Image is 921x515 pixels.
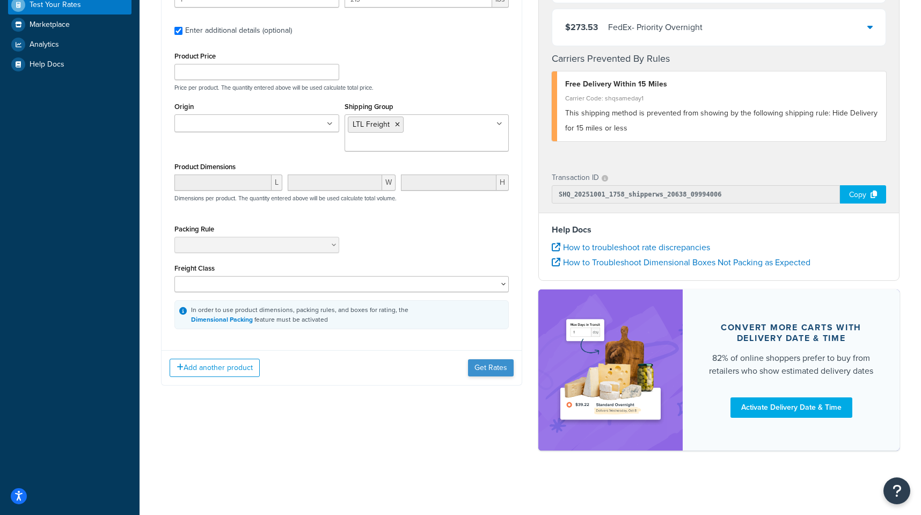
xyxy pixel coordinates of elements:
[552,256,810,269] a: How to Troubleshoot Dimensional Boxes Not Packing as Expected
[552,52,886,66] h4: Carriers Prevented By Rules
[552,170,599,185] p: Transaction ID
[174,27,182,35] input: Enter additional details (optional)
[496,175,509,191] span: H
[708,352,874,378] div: 82% of online shoppers prefer to buy from retailers who show estimated delivery dates
[30,1,81,10] span: Test Your Rates
[382,175,396,191] span: W
[345,103,393,111] label: Shipping Group
[565,107,878,134] span: This shipping method is prevented from showing by the following shipping rule: Hide Delivery for ...
[174,225,214,233] label: Packing Rule
[272,175,282,191] span: L
[30,40,59,49] span: Analytics
[174,264,215,272] label: Freight Class
[8,55,131,74] a: Help Docs
[172,194,397,202] p: Dimensions per product. The quantity entered above will be used calculate total volume.
[174,52,216,60] label: Product Price
[172,84,511,91] p: Price per product. The quantity entered above will be used calculate total price.
[185,23,292,38] div: Enter additional details (optional)
[468,359,514,376] button: Get Rates
[554,306,667,434] img: feature-image-ddt-36eae7f7280da8017bfb280eaccd9c446f90b1fe08728e4019434db127062ab4.png
[191,315,253,324] a: Dimensional Packing
[174,163,236,171] label: Product Dimensions
[174,103,194,111] label: Origin
[565,21,598,33] span: $273.53
[8,15,131,34] a: Marketplace
[730,397,852,418] a: Activate Delivery Date & Time
[8,35,131,54] a: Analytics
[708,322,874,344] div: Convert more carts with delivery date & time
[883,477,910,504] button: Open Resource Center
[170,359,260,377] button: Add another product
[552,241,710,253] a: How to troubleshoot rate discrepancies
[565,91,878,106] div: Carrier Code: shqsameday1
[191,305,408,324] div: In order to use product dimensions, packing rules, and boxes for rating, the feature must be acti...
[552,223,886,236] h4: Help Docs
[565,77,878,92] div: Free Delivery Within 15 Miles
[608,20,703,35] div: FedEx - Priority Overnight
[353,119,390,130] span: LTL Freight
[840,185,886,204] div: Copy
[30,60,64,69] span: Help Docs
[30,20,70,30] span: Marketplace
